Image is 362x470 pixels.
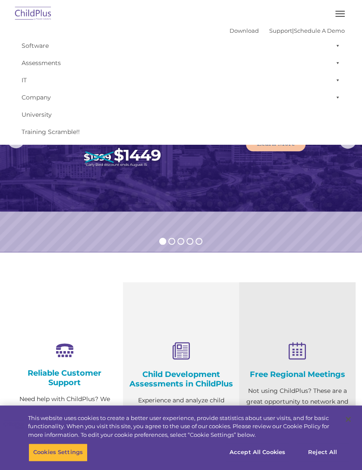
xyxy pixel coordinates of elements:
button: Close [339,410,358,429]
h4: Free Regional Meetings [246,370,349,379]
a: Software [17,37,345,54]
a: University [17,106,345,123]
img: ChildPlus by Procare Solutions [13,4,54,24]
font: | [230,27,345,34]
h4: Child Development Assessments in ChildPlus [129,370,233,389]
div: This website uses cookies to create a better user experience, provide statistics about user visit... [28,414,337,439]
a: Support [269,27,292,34]
p: Not using ChildPlus? These are a great opportunity to network and learn from ChildPlus users. Fin... [246,386,349,439]
a: Company [17,89,345,106]
a: IT [17,72,345,89]
p: Experience and analyze child assessments and Head Start data management in one system with zero c... [129,395,233,460]
p: Need help with ChildPlus? We offer many convenient ways to contact our amazing Customer Support r... [13,394,116,458]
button: Accept All Cookies [225,443,290,461]
a: Schedule A Demo [294,27,345,34]
button: Cookies Settings [28,443,88,461]
button: Reject All [296,443,349,461]
a: Training Scramble!! [17,123,345,140]
a: Assessments [17,54,345,72]
a: Download [230,27,259,34]
h4: Reliable Customer Support [13,368,116,387]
